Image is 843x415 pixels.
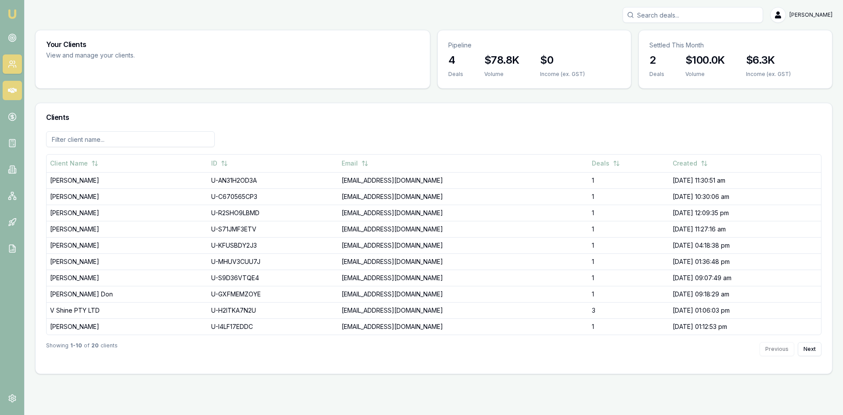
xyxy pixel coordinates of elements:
[588,172,669,188] td: 1
[789,11,832,18] span: [PERSON_NAME]
[448,41,620,50] p: Pipeline
[685,71,725,78] div: Volume
[669,318,821,335] td: [DATE] 01:12:53 pm
[338,237,588,253] td: [EMAIL_ADDRESS][DOMAIN_NAME]
[208,172,338,188] td: U-AN31H2OD3A
[338,188,588,205] td: [EMAIL_ADDRESS][DOMAIN_NAME]
[673,155,708,171] button: Created
[342,155,368,171] button: Email
[46,51,271,61] p: View and manage your clients.
[484,53,519,67] h3: $78.8K
[669,270,821,286] td: [DATE] 09:07:49 am
[448,53,463,67] h3: 4
[47,237,208,253] td: [PERSON_NAME]
[588,270,669,286] td: 1
[669,205,821,221] td: [DATE] 12:09:35 pm
[70,342,82,356] strong: 1 - 10
[338,172,588,188] td: [EMAIL_ADDRESS][DOMAIN_NAME]
[669,237,821,253] td: [DATE] 04:18:38 pm
[47,172,208,188] td: [PERSON_NAME]
[208,237,338,253] td: U-KFUSBDY2J3
[592,155,620,171] button: Deals
[338,302,588,318] td: [EMAIL_ADDRESS][DOMAIN_NAME]
[208,286,338,302] td: U-GXFMEMZOYE
[46,342,118,356] div: Showing of clients
[649,53,664,67] h3: 2
[46,41,419,48] h3: Your Clients
[540,53,585,67] h3: $0
[211,155,228,171] button: ID
[669,221,821,237] td: [DATE] 11:27:16 am
[91,342,99,356] strong: 20
[484,71,519,78] div: Volume
[669,253,821,270] td: [DATE] 01:36:48 pm
[649,41,821,50] p: Settled This Month
[540,71,585,78] div: Income (ex. GST)
[47,286,208,302] td: [PERSON_NAME] Don
[588,253,669,270] td: 1
[649,71,664,78] div: Deals
[588,318,669,335] td: 1
[46,114,821,121] h3: Clients
[338,221,588,237] td: [EMAIL_ADDRESS][DOMAIN_NAME]
[338,286,588,302] td: [EMAIL_ADDRESS][DOMAIN_NAME]
[208,205,338,221] td: U-R2SHO9LBMD
[623,7,763,23] input: Search deals
[669,188,821,205] td: [DATE] 10:30:06 am
[47,318,208,335] td: [PERSON_NAME]
[746,71,791,78] div: Income (ex. GST)
[50,155,98,171] button: Client Name
[46,131,215,147] input: Filter client name...
[47,302,208,318] td: V Shine PTY LTD
[588,188,669,205] td: 1
[669,302,821,318] td: [DATE] 01:06:03 pm
[47,205,208,221] td: [PERSON_NAME]
[338,205,588,221] td: [EMAIL_ADDRESS][DOMAIN_NAME]
[338,253,588,270] td: [EMAIL_ADDRESS][DOMAIN_NAME]
[685,53,725,67] h3: $100.0K
[588,237,669,253] td: 1
[798,342,821,356] button: Next
[746,53,791,67] h3: $6.3K
[208,270,338,286] td: U-S9D36VTQE4
[47,270,208,286] td: [PERSON_NAME]
[588,221,669,237] td: 1
[47,253,208,270] td: [PERSON_NAME]
[208,318,338,335] td: U-I4LF17EDDC
[47,188,208,205] td: [PERSON_NAME]
[588,286,669,302] td: 1
[588,205,669,221] td: 1
[208,221,338,237] td: U-S71JMF3ETV
[208,302,338,318] td: U-H2ITKA7N2U
[669,286,821,302] td: [DATE] 09:18:29 am
[7,9,18,19] img: emu-icon-u.png
[448,71,463,78] div: Deals
[588,302,669,318] td: 3
[338,270,588,286] td: [EMAIL_ADDRESS][DOMAIN_NAME]
[208,253,338,270] td: U-MHUV3CUU7J
[338,318,588,335] td: [EMAIL_ADDRESS][DOMAIN_NAME]
[208,188,338,205] td: U-C670565CP3
[47,221,208,237] td: [PERSON_NAME]
[669,172,821,188] td: [DATE] 11:30:51 am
